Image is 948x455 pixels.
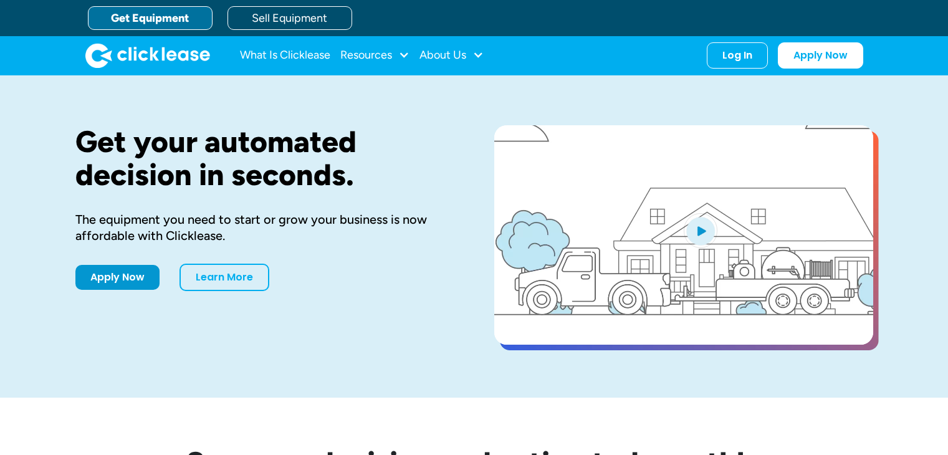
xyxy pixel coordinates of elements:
[494,125,873,345] a: open lightbox
[75,265,160,290] a: Apply Now
[85,43,210,68] img: Clicklease logo
[340,43,409,68] div: Resources
[722,49,752,62] div: Log In
[684,213,717,248] img: Blue play button logo on a light blue circular background
[85,43,210,68] a: home
[180,264,269,291] a: Learn More
[88,6,213,30] a: Get Equipment
[778,42,863,69] a: Apply Now
[240,43,330,68] a: What Is Clicklease
[75,125,454,191] h1: Get your automated decision in seconds.
[227,6,352,30] a: Sell Equipment
[419,43,484,68] div: About Us
[75,211,454,244] div: The equipment you need to start or grow your business is now affordable with Clicklease.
